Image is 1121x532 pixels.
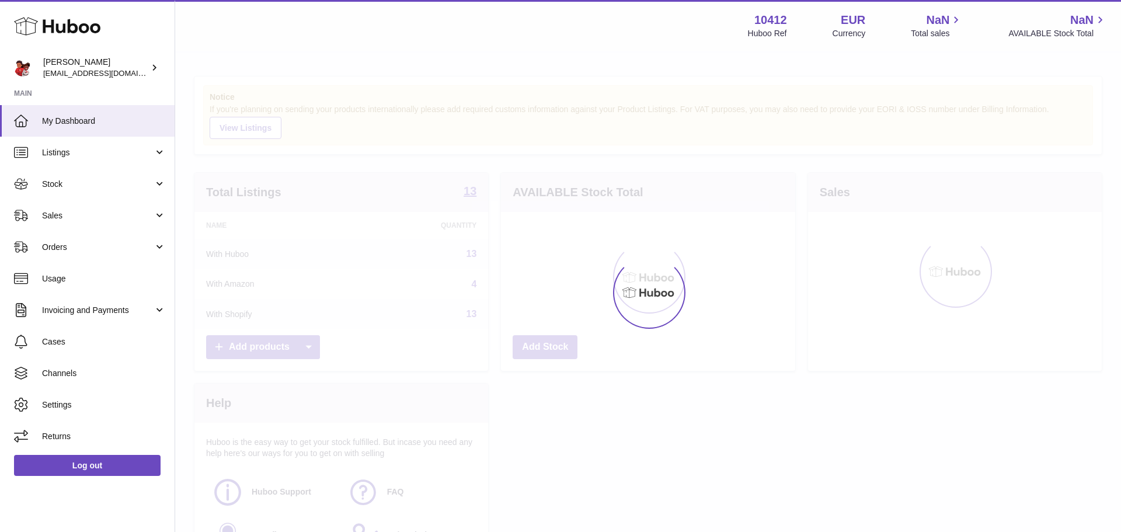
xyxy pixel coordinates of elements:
[833,28,866,39] div: Currency
[42,305,154,316] span: Invoicing and Payments
[42,179,154,190] span: Stock
[926,12,949,28] span: NaN
[14,455,161,476] a: Log out
[911,12,963,39] a: NaN Total sales
[42,273,166,284] span: Usage
[42,210,154,221] span: Sales
[42,431,166,442] span: Returns
[42,368,166,379] span: Channels
[42,399,166,411] span: Settings
[911,28,963,39] span: Total sales
[1008,12,1107,39] a: NaN AVAILABLE Stock Total
[42,147,154,158] span: Listings
[1008,28,1107,39] span: AVAILABLE Stock Total
[42,116,166,127] span: My Dashboard
[43,57,148,79] div: [PERSON_NAME]
[1070,12,1094,28] span: NaN
[841,12,865,28] strong: EUR
[43,68,172,78] span: [EMAIL_ADDRESS][DOMAIN_NAME]
[14,59,32,77] img: internalAdmin-10412@internal.huboo.com
[42,336,166,347] span: Cases
[748,28,787,39] div: Huboo Ref
[754,12,787,28] strong: 10412
[42,242,154,253] span: Orders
